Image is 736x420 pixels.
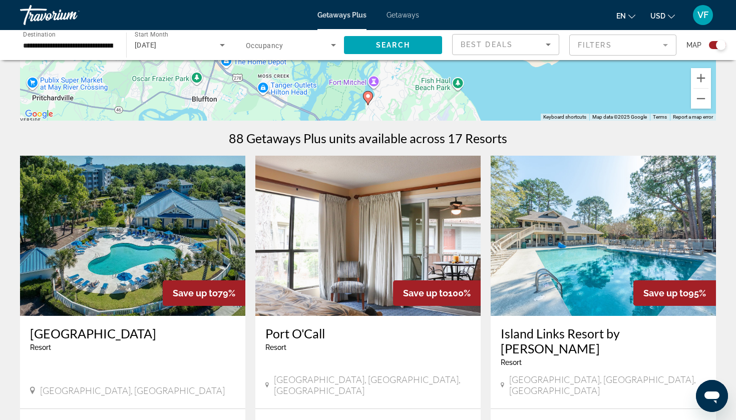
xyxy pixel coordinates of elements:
h1: 88 Getaways Plus units available across 17 Resorts [229,131,507,146]
span: Map [686,38,701,52]
button: Keyboard shortcuts [543,114,586,121]
span: Map data ©2025 Google [592,114,647,120]
span: VF [697,10,708,20]
button: Filter [569,34,676,56]
a: Terms (opens in new tab) [653,114,667,120]
span: Occupancy [246,42,283,50]
span: en [616,12,626,20]
span: [GEOGRAPHIC_DATA], [GEOGRAPHIC_DATA], [GEOGRAPHIC_DATA] [274,374,471,396]
span: Resort [30,343,51,351]
span: [GEOGRAPHIC_DATA], [GEOGRAPHIC_DATA] [40,385,225,396]
a: Open this area in Google Maps (opens a new window) [23,108,56,121]
a: Report a map error [673,114,713,120]
div: 95% [633,280,716,306]
button: Zoom out [691,89,711,109]
span: Destination [23,31,56,38]
button: Change currency [650,9,675,23]
div: 79% [163,280,245,306]
button: Change language [616,9,635,23]
span: [DATE] [135,41,157,49]
span: Save up to [403,288,448,298]
span: Save up to [173,288,218,298]
button: User Menu [690,5,716,26]
button: Zoom in [691,68,711,88]
span: [GEOGRAPHIC_DATA], [GEOGRAPHIC_DATA], [GEOGRAPHIC_DATA] [509,374,706,396]
a: Port O'Call [265,326,471,341]
span: Resort [501,358,522,366]
a: Getaways Plus [317,11,366,19]
button: Search [344,36,442,54]
iframe: Button to launch messaging window [696,380,728,412]
a: Island Links Resort by [PERSON_NAME] [501,326,706,356]
span: Save up to [643,288,688,298]
a: Travorium [20,2,120,28]
a: Getaways [387,11,419,19]
div: 100% [393,280,481,306]
span: Search [376,41,410,49]
img: 0995I01X.jpg [255,156,481,316]
span: Best Deals [461,41,513,49]
span: USD [650,12,665,20]
mat-select: Sort by [461,39,551,51]
span: Resort [265,343,286,351]
img: Google [23,108,56,121]
img: 1473O01X.jpg [491,156,716,316]
span: Start Month [135,31,168,38]
a: [GEOGRAPHIC_DATA] [30,326,235,341]
img: ii_bwa1.jpg [20,156,245,316]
